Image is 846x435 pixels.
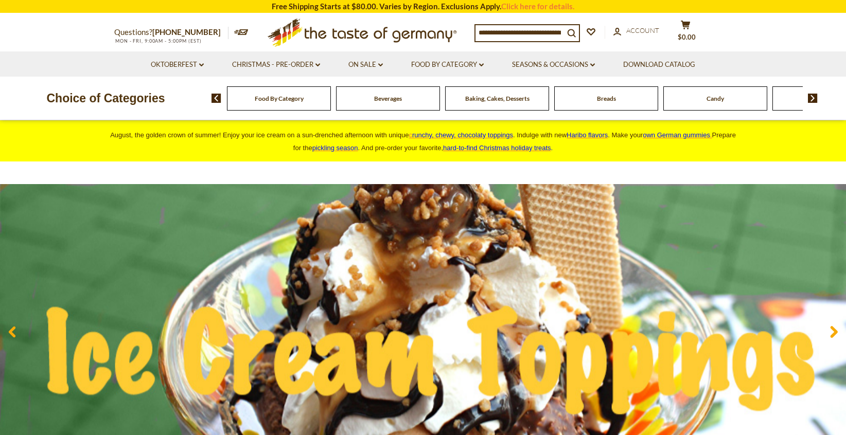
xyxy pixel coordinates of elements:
span: Account [626,26,659,34]
span: MON - FRI, 9:00AM - 5:00PM (EST) [114,38,202,44]
span: . [443,144,553,152]
a: Click here for details. [501,2,574,11]
a: crunchy, chewy, chocolaty toppings [409,131,513,139]
img: next arrow [808,94,818,103]
button: $0.00 [670,20,701,46]
a: Account [613,25,659,37]
a: On Sale [348,59,383,70]
a: Seasons & Occasions [512,59,595,70]
span: August, the golden crown of summer! Enjoy your ice cream on a sun-drenched afternoon with unique ... [110,131,736,152]
span: runchy, chewy, chocolaty toppings [412,131,513,139]
a: Christmas - PRE-ORDER [232,59,320,70]
a: Haribo flavors [567,131,608,139]
a: Food By Category [255,95,304,102]
a: Oktoberfest [151,59,204,70]
a: hard-to-find Christmas holiday treats [443,144,551,152]
a: Food By Category [411,59,484,70]
a: Baking, Cakes, Desserts [465,95,530,102]
a: [PHONE_NUMBER] [152,27,221,37]
a: pickling season [312,144,358,152]
span: own German gummies [643,131,710,139]
a: Breads [597,95,616,102]
img: previous arrow [211,94,221,103]
a: own German gummies. [643,131,712,139]
p: Questions? [114,26,228,39]
a: Candy [707,95,724,102]
a: Download Catalog [623,59,695,70]
a: Beverages [374,95,402,102]
span: $0.00 [678,33,696,41]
